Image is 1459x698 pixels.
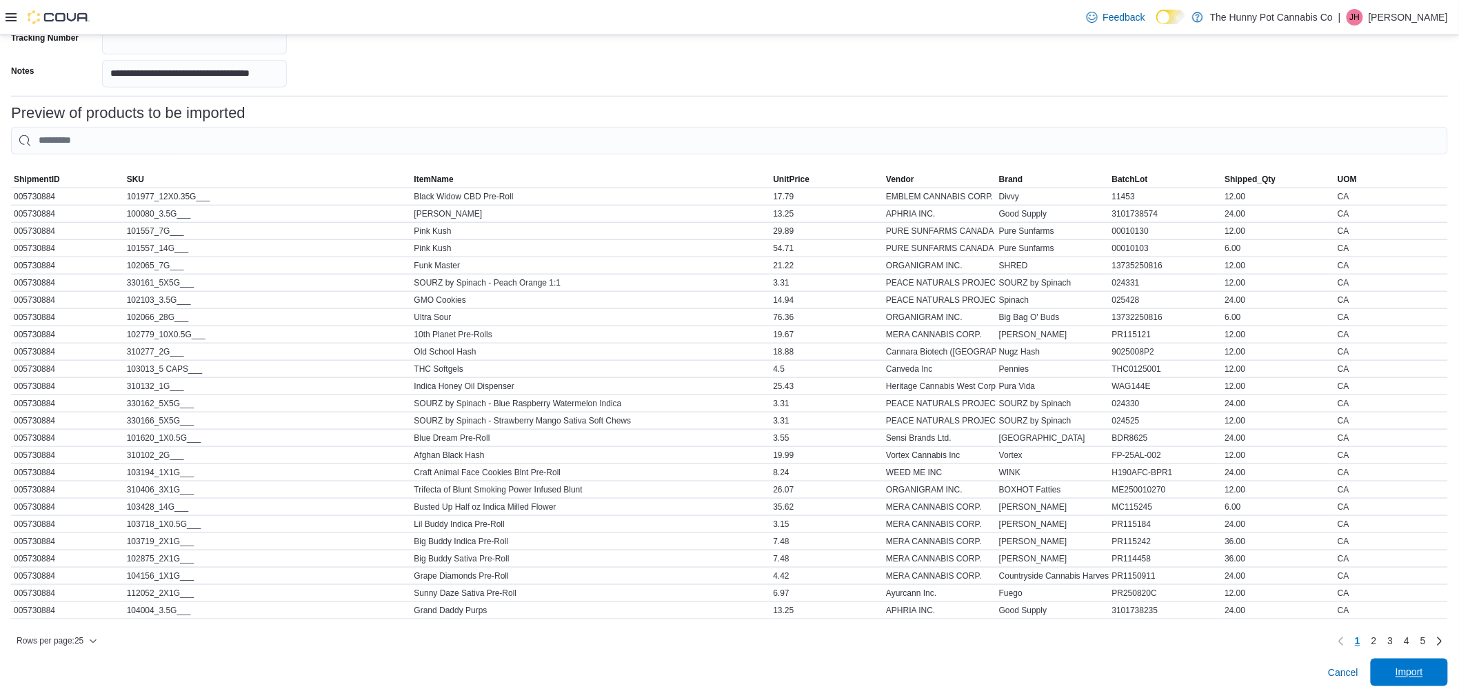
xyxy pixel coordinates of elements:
[412,326,771,343] div: 10th Planet Pre-Rolls
[996,395,1109,412] div: SOURZ by Spinach
[1156,10,1185,24] input: Dark Mode
[883,464,996,481] div: WEED ME INC
[11,326,124,343] div: 005730884
[1335,550,1448,567] div: CA
[996,206,1109,222] div: Good Supply
[124,326,412,343] div: 102779_10X0.5G___
[883,343,996,360] div: Cannara Biotech ([GEOGRAPHIC_DATA]) Inc.
[11,481,124,498] div: 005730884
[124,585,412,601] div: 112052_2X1G___
[996,602,1109,619] div: Good Supply
[1431,633,1448,650] a: Next page
[883,240,996,257] div: PURE SUNFARMS CANADA CORP.
[1404,635,1409,648] span: 4
[883,361,996,377] div: Canveda Inc
[771,568,884,584] div: 4.42
[124,378,412,395] div: 310132_1G___
[883,412,996,429] div: PEACE NATURALS PROJECT INC.
[771,395,884,412] div: 3.31
[1335,309,1448,326] div: CA
[11,464,124,481] div: 005730884
[1335,343,1448,360] div: CA
[124,223,412,239] div: 101557_7G___
[412,464,771,481] div: Craft Animal Face Cookies Blnt Pre-Roll
[1222,326,1335,343] div: 12.00
[1335,602,1448,619] div: CA
[771,257,884,274] div: 21.22
[1222,602,1335,619] div: 24.00
[11,292,124,308] div: 005730884
[1109,223,1222,239] div: 00010130
[124,206,412,222] div: 100080_3.5G___
[11,206,124,222] div: 005730884
[1222,292,1335,308] div: 24.00
[124,516,412,532] div: 103718_1X0.5G___
[11,447,124,463] div: 005730884
[1222,550,1335,567] div: 36.00
[124,602,412,619] div: 104004_3.5G___
[124,292,412,308] div: 102103_3.5G___
[1222,395,1335,412] div: 24.00
[1335,568,1448,584] div: CA
[1222,378,1335,395] div: 12.00
[1109,240,1222,257] div: 00010103
[1335,533,1448,550] div: CA
[1347,9,1363,26] div: Jesse Hughes
[1335,395,1448,412] div: CA
[996,464,1109,481] div: WINK
[412,275,771,291] div: SOURZ by Spinach - Peach Orange 1:1
[1415,630,1431,652] a: Page 5 of 5
[1335,326,1448,343] div: CA
[1335,447,1448,463] div: CA
[1335,481,1448,498] div: CA
[1222,309,1335,326] div: 6.00
[1109,206,1222,222] div: 3101738574
[1109,412,1222,429] div: 024525
[886,174,914,185] span: Vendor
[771,223,884,239] div: 29.89
[11,275,124,291] div: 005730884
[1222,447,1335,463] div: 12.00
[11,533,124,550] div: 005730884
[1335,585,1448,601] div: CA
[11,171,124,188] button: ShipmentID
[124,171,412,188] button: SKU
[883,171,996,188] button: Vendor
[771,188,884,205] div: 17.79
[883,257,996,274] div: ORGANIGRAM INC.
[1109,275,1222,291] div: 024331
[11,309,124,326] div: 005730884
[1222,171,1335,188] button: Shipped_Qty
[883,292,996,308] div: PEACE NATURALS PROJECT INC.
[1335,499,1448,515] div: CA
[996,430,1109,446] div: [GEOGRAPHIC_DATA]
[14,174,60,185] span: ShipmentID
[883,533,996,550] div: MERA CANNABIS CORP.
[883,499,996,515] div: MERA CANNABIS CORP.
[412,481,771,498] div: Trifecta of Blunt Smoking Power Infused Blunt
[883,447,996,463] div: Vortex Cannabis Inc
[1109,171,1222,188] button: BatchLot
[883,206,996,222] div: APHRIA INC.
[1335,188,1448,205] div: CA
[771,361,884,377] div: 4.5
[771,412,884,429] div: 3.31
[883,481,996,498] div: ORGANIGRAM INC.
[996,361,1109,377] div: Pennies
[1222,188,1335,205] div: 12.00
[1335,430,1448,446] div: CA
[1222,516,1335,532] div: 24.00
[412,533,771,550] div: Big Buddy Indica Pre-Roll
[1109,464,1222,481] div: H190AFC-BPR1
[1335,257,1448,274] div: CA
[11,66,34,77] label: Notes
[412,223,771,239] div: Pink Kush
[1371,659,1448,686] button: Import
[771,171,884,188] button: UnitPrice
[412,292,771,308] div: GMO Cookies
[999,174,1023,185] span: Brand
[124,188,412,205] div: 101977_12X0.35G___
[124,481,412,498] div: 310406_3X1G___
[771,309,884,326] div: 76.36
[1322,659,1364,687] button: Cancel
